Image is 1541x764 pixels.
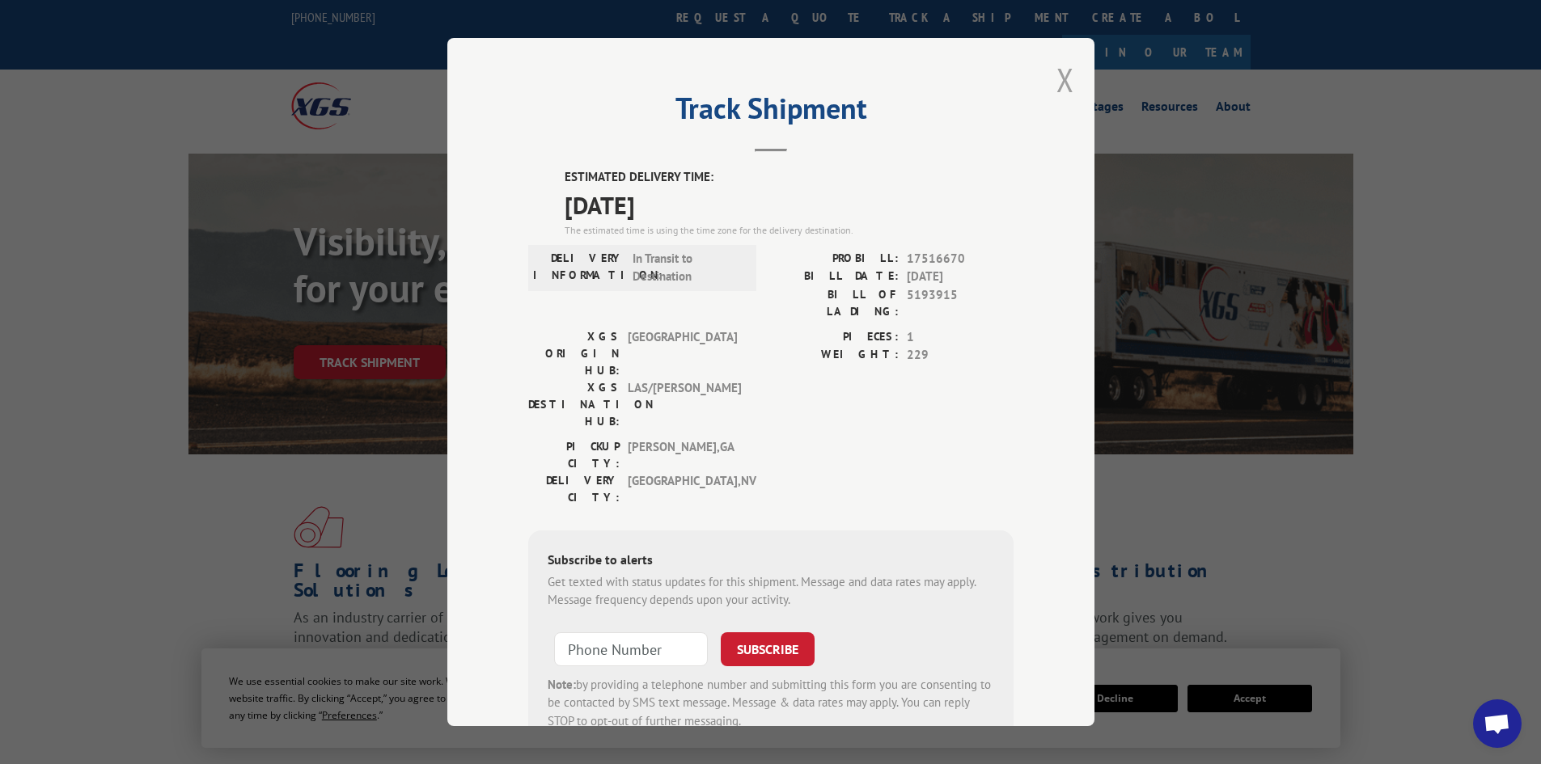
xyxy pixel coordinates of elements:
[533,250,624,286] label: DELIVERY INFORMATION:
[907,250,1014,268] span: 17516670
[528,97,1014,128] h2: Track Shipment
[628,472,737,506] span: [GEOGRAPHIC_DATA] , NV
[628,438,737,472] span: [PERSON_NAME] , GA
[907,328,1014,347] span: 1
[1473,699,1522,748] a: Open chat
[771,286,899,320] label: BILL OF LADING:
[528,472,620,506] label: DELIVERY CITY:
[565,223,1014,238] div: The estimated time is using the time zone for the delivery destination.
[721,632,815,666] button: SUBSCRIBE
[528,379,620,430] label: XGS DESTINATION HUB:
[907,286,1014,320] span: 5193915
[907,346,1014,365] span: 229
[554,632,708,666] input: Phone Number
[548,550,994,573] div: Subscribe to alerts
[548,676,994,731] div: by providing a telephone number and submitting this form you are consenting to be contacted by SM...
[565,168,1014,187] label: ESTIMATED DELIVERY TIME:
[628,379,737,430] span: LAS/[PERSON_NAME]
[771,346,899,365] label: WEIGHT:
[1056,58,1074,101] button: Close modal
[528,438,620,472] label: PICKUP CITY:
[771,268,899,286] label: BILL DATE:
[633,250,742,286] span: In Transit to Destination
[771,250,899,268] label: PROBILL:
[528,328,620,379] label: XGS ORIGIN HUB:
[548,573,994,610] div: Get texted with status updates for this shipment. Message and data rates may apply. Message frequ...
[628,328,737,379] span: [GEOGRAPHIC_DATA]
[907,268,1014,286] span: [DATE]
[771,328,899,347] label: PIECES:
[548,677,576,692] strong: Note:
[565,187,1014,223] span: [DATE]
